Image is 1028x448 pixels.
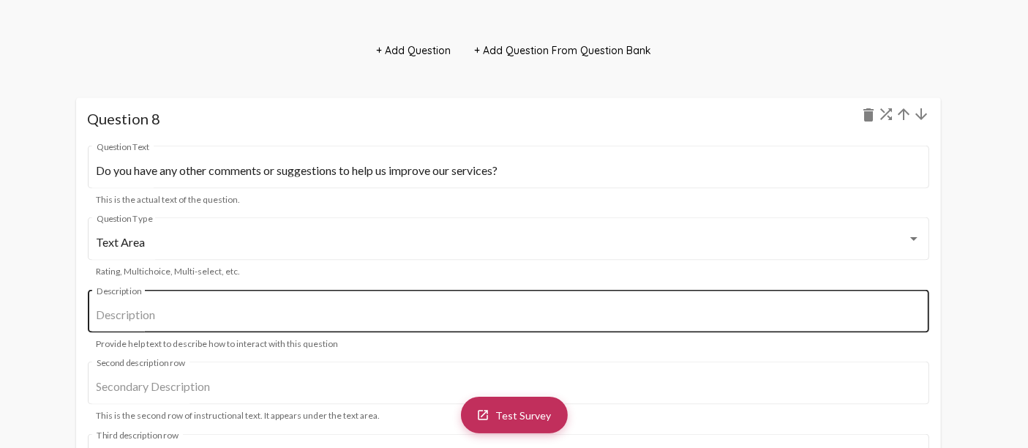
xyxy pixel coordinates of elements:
[97,235,146,249] mat-select-trigger: Text Area
[463,37,664,64] button: + Add Question From Question Bank
[97,266,241,277] mat-hint: Rating, Multichoice, Multi-select, etc.
[878,105,896,123] mat-icon: shuffle
[97,308,920,321] input: Description
[97,339,339,349] mat-hint: Provide help text to describe how to interact with this question
[475,44,652,57] span: + Add Question From Question Bank
[88,110,929,127] h1: Question 8
[496,409,552,422] span: Test Survey
[860,106,878,124] mat-icon: delete
[97,164,920,177] input: Question
[365,37,463,64] button: + Add Question
[477,408,490,422] mat-icon: launch
[896,105,913,123] mat-icon: arrow_upward
[377,44,451,57] span: + Add Question
[913,105,931,123] mat-icon: arrow_downward
[97,195,241,205] mat-hint: This is the actual text of the question.
[97,411,380,421] mat-hint: This is the second row of instructional text. It appears under the text area.
[97,380,920,393] input: Secondary Description
[461,397,568,433] a: Test Survey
